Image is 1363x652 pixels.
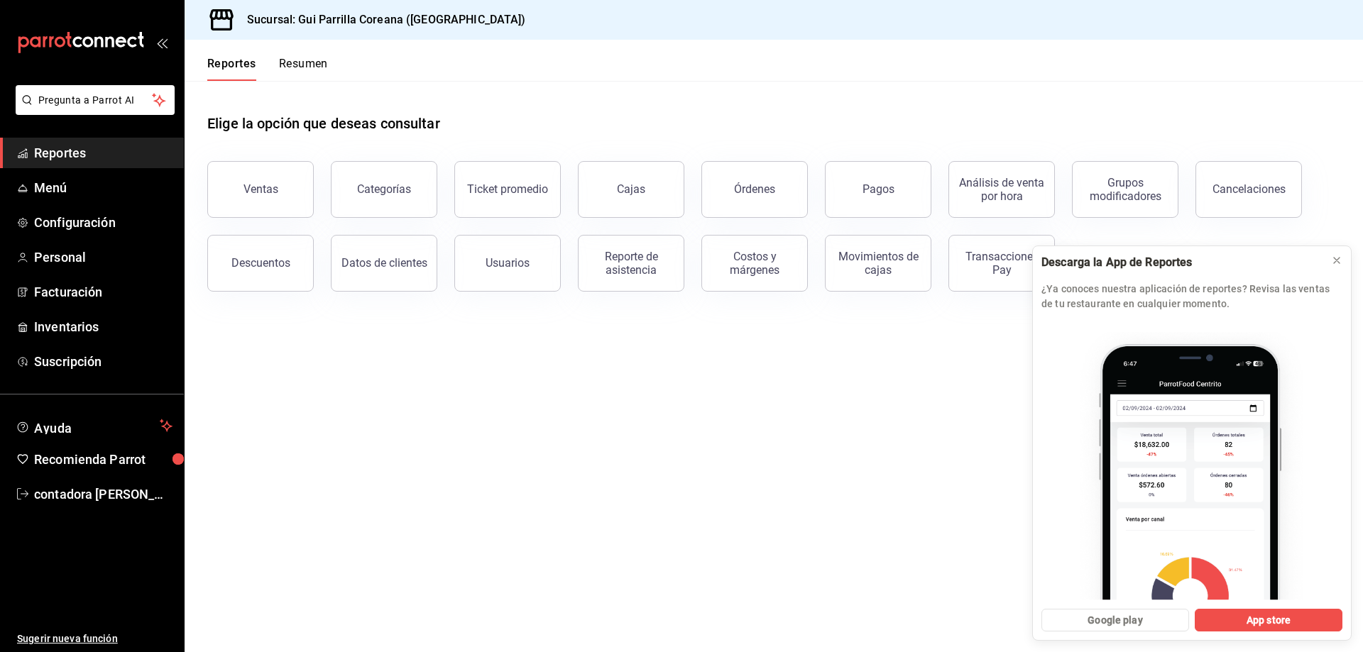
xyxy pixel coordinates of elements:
[17,631,173,646] span: Sugerir nueva función
[34,417,154,434] span: Ayuda
[34,178,173,197] span: Menú
[207,57,256,81] button: Reportes
[207,161,314,218] button: Ventas
[958,250,1046,277] div: Transacciones Pay
[341,256,427,270] div: Datos de clientes
[243,182,278,196] div: Ventas
[1247,613,1291,628] span: App store
[958,176,1046,203] div: Análisis de venta por hora
[578,235,684,292] button: Reporte de asistencia
[454,161,561,218] button: Ticket promedio
[863,182,894,196] div: Pagos
[1041,609,1189,631] button: Google play
[1195,161,1302,218] button: Cancelaciones
[34,213,173,232] span: Configuración
[236,11,526,28] h3: Sucursal: Gui Parrilla Coreana ([GEOGRAPHIC_DATA])
[34,317,173,336] span: Inventarios
[701,161,808,218] button: Órdenes
[825,235,931,292] button: Movimientos de cajas
[1072,161,1178,218] button: Grupos modificadores
[34,352,173,371] span: Suscripción
[231,256,290,270] div: Descuentos
[617,181,646,198] div: Cajas
[10,103,175,118] a: Pregunta a Parrot AI
[34,248,173,267] span: Personal
[331,235,437,292] button: Datos de clientes
[207,57,328,81] div: navigation tabs
[279,57,328,81] button: Resumen
[34,450,173,469] span: Recomienda Parrot
[467,182,548,196] div: Ticket promedio
[454,235,561,292] button: Usuarios
[357,182,411,196] div: Categorías
[207,113,440,134] h1: Elige la opción que deseas consultar
[331,161,437,218] button: Categorías
[1041,320,1342,600] img: parrot app_2.png
[1213,182,1286,196] div: Cancelaciones
[1041,255,1320,270] div: Descarga la App de Reportes
[587,250,675,277] div: Reporte de asistencia
[734,182,775,196] div: Órdenes
[1088,613,1142,628] span: Google play
[578,161,684,218] a: Cajas
[34,485,173,504] span: contadora [PERSON_NAME]
[156,37,168,48] button: open_drawer_menu
[1195,609,1342,631] button: App store
[486,256,530,270] div: Usuarios
[711,250,799,277] div: Costos y márgenes
[948,161,1055,218] button: Análisis de venta por hora
[207,235,314,292] button: Descuentos
[834,250,922,277] div: Movimientos de cajas
[701,235,808,292] button: Costos y márgenes
[16,85,175,115] button: Pregunta a Parrot AI
[1081,176,1169,203] div: Grupos modificadores
[34,143,173,162] span: Reportes
[34,282,173,302] span: Facturación
[948,235,1055,292] button: Transacciones Pay
[38,93,153,108] span: Pregunta a Parrot AI
[1041,282,1342,311] p: ¿Ya conoces nuestra aplicación de reportes? Revisa las ventas de tu restaurante en cualquier mome...
[825,161,931,218] button: Pagos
